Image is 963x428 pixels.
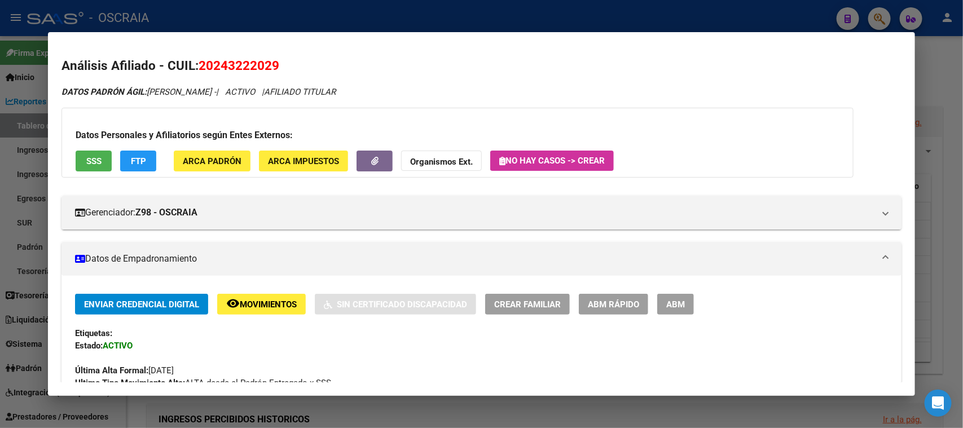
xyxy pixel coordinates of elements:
span: ARCA Padrón [183,156,241,166]
button: ARCA Padrón [174,151,250,171]
button: No hay casos -> Crear [490,151,614,171]
strong: Organismos Ext. [410,157,473,167]
span: Enviar Credencial Digital [84,299,199,310]
button: ABM Rápido [579,294,648,315]
button: ABM [657,294,694,315]
button: FTP [120,151,156,171]
strong: Estado: [75,341,103,351]
span: ALTA desde el Padrón Entregado x SSS [75,378,331,388]
h3: Datos Personales y Afiliatorios según Entes Externos: [76,129,839,142]
mat-panel-title: Gerenciador: [75,206,874,219]
span: 20243222029 [199,58,279,73]
i: | ACTIVO | [61,87,336,97]
span: Sin Certificado Discapacidad [337,299,467,310]
strong: Etiquetas: [75,328,112,338]
strong: ACTIVO [103,341,133,351]
span: ARCA Impuestos [268,156,339,166]
span: Crear Familiar [494,299,561,310]
span: SSS [86,156,102,166]
span: [DATE] [75,365,174,376]
span: ABM Rápido [588,299,639,310]
button: Movimientos [217,294,306,315]
div: Open Intercom Messenger [925,390,952,417]
strong: Z98 - OSCRAIA [135,206,197,219]
mat-expansion-panel-header: Datos de Empadronamiento [61,242,901,276]
button: SSS [76,151,112,171]
button: Sin Certificado Discapacidad [315,294,476,315]
button: Crear Familiar [485,294,570,315]
button: Organismos Ext. [401,151,482,171]
mat-panel-title: Datos de Empadronamiento [75,252,874,266]
span: No hay casos -> Crear [499,156,605,166]
mat-expansion-panel-header: Gerenciador:Z98 - OSCRAIA [61,196,901,230]
button: ARCA Impuestos [259,151,348,171]
span: FTP [131,156,146,166]
span: AFILIADO TITULAR [264,87,336,97]
mat-icon: remove_red_eye [226,297,240,310]
span: Movimientos [240,299,297,310]
span: ABM [666,299,685,310]
strong: DATOS PADRÓN ÁGIL: [61,87,147,97]
button: Enviar Credencial Digital [75,294,208,315]
span: [PERSON_NAME] - [61,87,216,97]
h2: Análisis Afiliado - CUIL: [61,56,901,76]
strong: Última Alta Formal: [75,365,148,376]
strong: Ultimo Tipo Movimiento Alta: [75,378,185,388]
